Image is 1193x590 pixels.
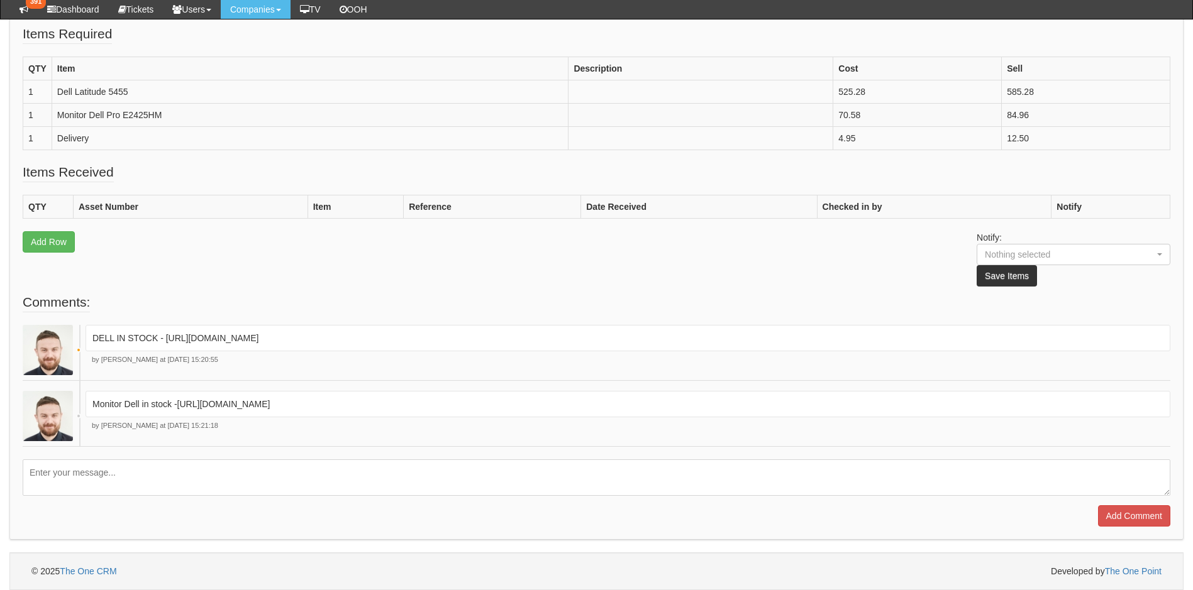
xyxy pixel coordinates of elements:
[23,80,52,104] td: 1
[833,104,1002,127] td: 70.58
[977,244,1170,265] button: Nothing selected
[308,195,404,219] th: Item
[404,195,581,219] th: Reference
[1052,195,1170,219] th: Notify
[977,231,1170,287] p: Notify:
[817,195,1052,219] th: Checked in by
[23,195,74,219] th: QTY
[1002,80,1170,104] td: 585.28
[23,231,75,253] a: Add Row
[23,57,52,80] th: QTY
[833,80,1002,104] td: 525.28
[23,127,52,150] td: 1
[985,248,1138,261] div: Nothing selected
[74,195,308,219] th: Asset Number
[569,57,833,80] th: Description
[977,265,1037,287] button: Save Items
[1002,127,1170,150] td: 12.50
[23,293,90,312] legend: Comments:
[60,566,116,576] a: The One CRM
[23,391,73,441] img: Brad Guiness
[52,80,569,104] td: Dell Latitude 5455
[86,421,1170,431] p: by [PERSON_NAME] at [DATE] 15:21:18
[52,104,569,127] td: Monitor Dell Pro E2425HM
[23,25,112,44] legend: Items Required
[833,127,1002,150] td: 4.95
[92,398,1163,410] p: Monitor Dell in stock -[URL][DOMAIN_NAME]
[1002,104,1170,127] td: 84.96
[52,57,569,80] th: Item
[1098,505,1170,527] input: Add Comment
[1105,566,1162,576] a: The One Point
[92,332,1163,344] p: DELL IN STOCK - [URL][DOMAIN_NAME]
[581,195,817,219] th: Date Received
[31,566,117,576] span: © 2025
[1002,57,1170,80] th: Sell
[23,104,52,127] td: 1
[52,127,569,150] td: Delivery
[23,163,114,182] legend: Items Received
[86,355,1170,365] p: by [PERSON_NAME] at [DATE] 15:20:55
[833,57,1002,80] th: Cost
[1051,565,1162,577] span: Developed by
[23,325,73,375] img: Brad Guiness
